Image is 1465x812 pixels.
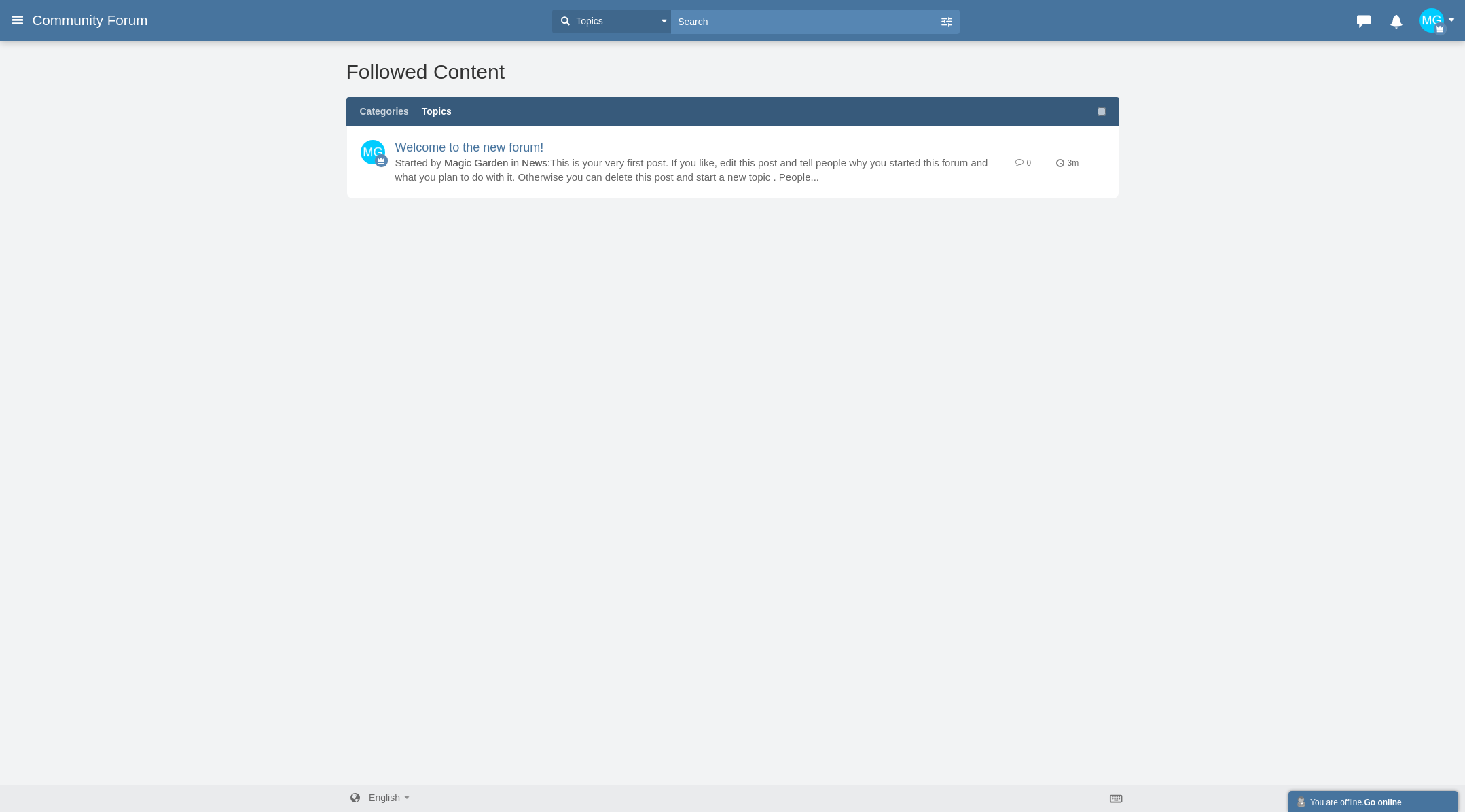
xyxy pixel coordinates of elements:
div: You are offline. [1295,794,1451,809]
a: Magic Garden [444,157,508,169]
strong: Go online [1364,798,1401,807]
time: 3m [1056,158,1079,168]
a: Topics [422,106,452,117]
button: Topics [552,10,671,33]
h2: Followed Content [346,60,505,83]
span: English [369,792,400,803]
a: Categories [360,106,409,117]
span: Topics [573,14,603,29]
input: Search [671,10,939,33]
a: Welcome to the new forum! [395,141,544,154]
span: 0 [1027,158,1032,168]
a: News [522,157,547,169]
img: +bIDj8AAAABklEQVQDAFechtT41jThAAAAAElFTkSuQmCC [361,140,385,164]
span: Community Forum [32,12,158,29]
a: Community Forum [32,8,158,33]
img: +bIDj8AAAABklEQVQDAFechtT41jThAAAAAElFTkSuQmCC [1419,8,1444,33]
